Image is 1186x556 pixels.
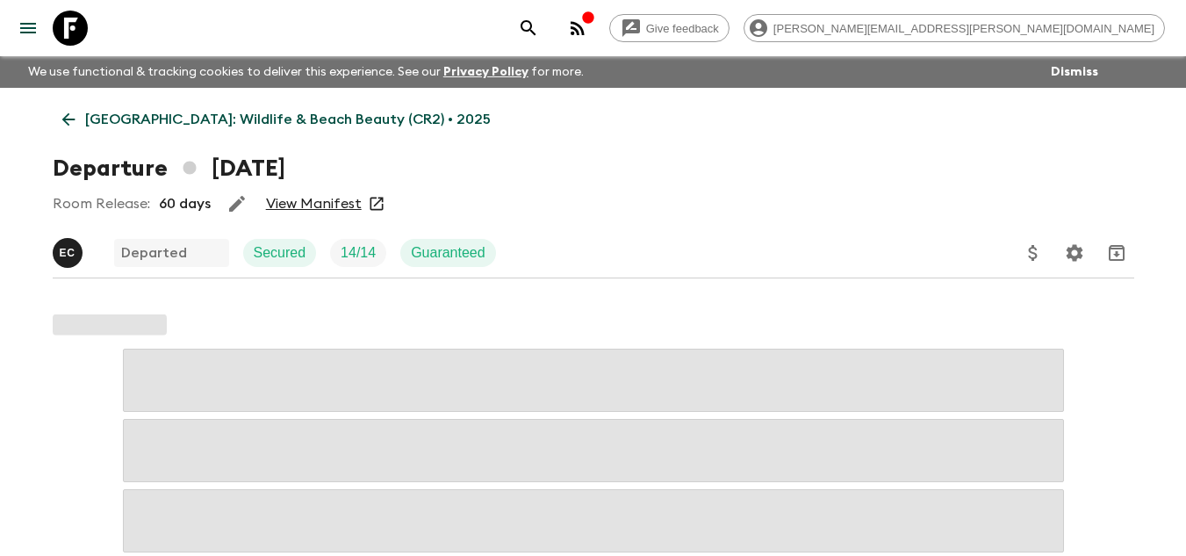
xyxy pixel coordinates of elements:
p: Room Release: [53,193,150,214]
p: We use functional & tracking cookies to deliver this experience. See our for more. [21,56,591,88]
a: [GEOGRAPHIC_DATA]: Wildlife & Beach Beauty (CR2) • 2025 [53,102,500,137]
button: search adventures [511,11,546,46]
p: [GEOGRAPHIC_DATA]: Wildlife & Beach Beauty (CR2) • 2025 [85,109,491,130]
div: [PERSON_NAME][EMAIL_ADDRESS][PERSON_NAME][DOMAIN_NAME] [744,14,1165,42]
div: Trip Fill [330,239,386,267]
span: [PERSON_NAME][EMAIL_ADDRESS][PERSON_NAME][DOMAIN_NAME] [764,22,1164,35]
button: menu [11,11,46,46]
p: 14 / 14 [341,242,376,264]
span: Eduardo Caravaca [53,243,86,257]
h1: Departure [DATE] [53,151,285,186]
button: Archive (Completed, Cancelled or Unsynced Departures only) [1099,235,1134,271]
p: 60 days [159,193,211,214]
button: Update Price, Early Bird Discount and Costs [1016,235,1051,271]
button: Settings [1057,235,1092,271]
div: Secured [243,239,317,267]
a: Give feedback [609,14,730,42]
p: Secured [254,242,306,264]
span: Give feedback [636,22,729,35]
button: Dismiss [1046,60,1103,84]
a: View Manifest [266,195,362,213]
a: Privacy Policy [443,66,528,78]
p: Guaranteed [411,242,485,264]
p: Departed [121,242,187,264]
